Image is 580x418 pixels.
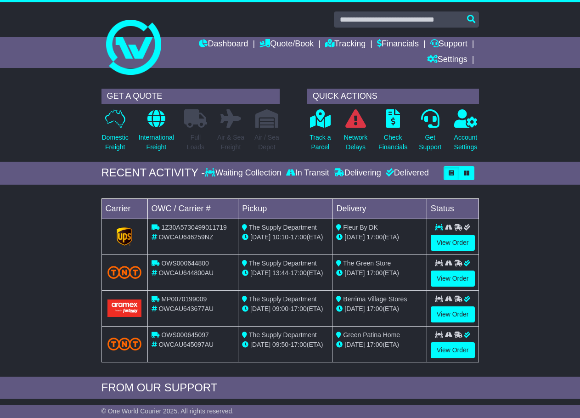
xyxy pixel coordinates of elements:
[310,133,331,152] p: Track a Parcel
[161,331,209,339] span: OWS000645097
[431,235,475,251] a: View Order
[291,341,307,348] span: 17:00
[102,133,129,152] p: Domestic Freight
[101,109,129,157] a: DomesticFreight
[161,295,207,303] span: MP0070199009
[158,233,213,241] span: OWCAU646259NZ
[242,232,328,242] div: - (ETA)
[431,271,475,287] a: View Order
[344,305,365,312] span: [DATE]
[336,232,422,242] div: (ETA)
[291,305,307,312] span: 17:00
[249,295,317,303] span: The Supply Department
[272,233,288,241] span: 10:10
[418,109,442,157] a: GetSupport
[366,341,383,348] span: 17:00
[284,168,332,178] div: In Transit
[242,304,328,314] div: - (ETA)
[107,266,142,278] img: TNT_Domestic.png
[291,233,307,241] span: 17:00
[138,109,175,157] a: InternationalFreight
[158,305,214,312] span: OWCAU643677AU
[291,269,307,277] span: 17:00
[272,305,288,312] span: 09:00
[307,89,479,104] div: QUICK ACTIONS
[139,133,174,152] p: International Freight
[249,224,317,231] span: The Supply Department
[336,304,422,314] div: (ETA)
[336,340,422,350] div: (ETA)
[431,342,475,358] a: View Order
[205,168,283,178] div: Waiting Collection
[343,331,400,339] span: Green Patina Home
[332,198,427,219] td: Delivery
[249,260,317,267] span: The Supply Department
[101,89,280,104] div: GET A QUOTE
[454,133,478,152] p: Account Settings
[250,233,270,241] span: [DATE]
[344,133,367,152] p: Network Delays
[343,295,407,303] span: Berrima Village Stores
[117,227,132,246] img: GetCarrierServiceLogo
[259,37,314,52] a: Quote/Book
[427,52,467,68] a: Settings
[383,168,429,178] div: Delivered
[107,299,142,316] img: Aramex.png
[147,198,238,219] td: OWC / Carrier #
[343,224,377,231] span: Fleur By DK
[199,37,248,52] a: Dashboard
[217,133,244,152] p: Air & Sea Freight
[377,37,419,52] a: Financials
[161,224,226,231] span: 1Z30A5730499011719
[101,166,205,180] div: RECENT ACTIVITY -
[343,260,391,267] span: The Green Store
[454,109,478,157] a: AccountSettings
[366,305,383,312] span: 17:00
[101,381,479,395] div: FROM OUR SUPPORT
[250,305,270,312] span: [DATE]
[431,306,475,322] a: View Order
[309,109,331,157] a: Track aParcel
[344,269,365,277] span: [DATE]
[161,260,209,267] span: OWS000644800
[336,268,422,278] div: (ETA)
[343,109,368,157] a: NetworkDelays
[250,341,270,348] span: [DATE]
[254,133,279,152] p: Air / Sea Depot
[430,37,467,52] a: Support
[366,233,383,241] span: 17:00
[419,133,441,152] p: Get Support
[107,338,142,350] img: TNT_Domestic.png
[378,133,407,152] p: Check Financials
[101,198,147,219] td: Carrier
[332,168,383,178] div: Delivering
[249,331,317,339] span: The Supply Department
[101,407,234,415] span: © One World Courier 2025. All rights reserved.
[158,269,214,277] span: OWCAU644800AU
[325,37,366,52] a: Tracking
[344,233,365,241] span: [DATE]
[184,133,207,152] p: Full Loads
[427,198,479,219] td: Status
[378,109,408,157] a: CheckFinancials
[250,269,270,277] span: [DATE]
[272,341,288,348] span: 09:50
[366,269,383,277] span: 17:00
[238,198,332,219] td: Pickup
[344,341,365,348] span: [DATE]
[242,268,328,278] div: - (ETA)
[272,269,288,277] span: 13:44
[242,340,328,350] div: - (ETA)
[158,341,214,348] span: OWCAU645097AU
